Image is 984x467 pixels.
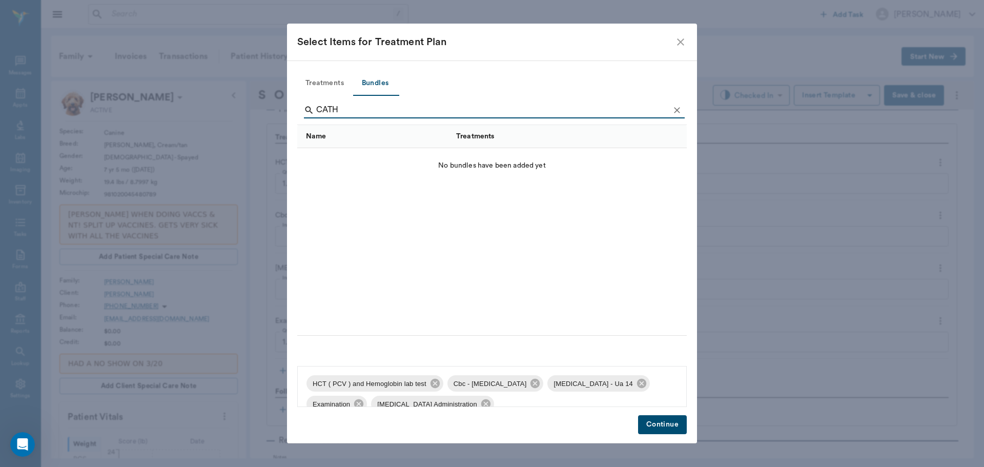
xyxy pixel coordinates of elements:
div: Examination [306,396,367,412]
span: Examination [306,399,356,410]
div: [MEDICAL_DATA] Administration [371,396,494,412]
div: Search [304,102,685,120]
span: [MEDICAL_DATA] - Ua 14 [547,379,639,389]
button: close [674,36,687,48]
div: [MEDICAL_DATA] - Ua 14 [547,375,650,392]
div: Treatments [451,125,656,148]
input: Find a treatment [316,102,669,118]
div: Treatments [456,122,495,151]
div: Name [306,122,326,151]
button: Continue [638,415,687,434]
div: Cbc - [MEDICAL_DATA] [447,375,544,392]
div: Name [297,125,451,148]
button: Bundles [352,71,398,96]
button: Treatments [297,71,352,96]
span: [MEDICAL_DATA] Administration [371,399,483,410]
iframe: Intercom live chat [10,432,35,457]
span: HCT ( PCV ) and Hemoglobin lab test [306,379,433,389]
div: Select Items for Treatment Plan [297,34,674,50]
button: Clear [669,103,685,118]
span: Cbc - [MEDICAL_DATA] [447,379,533,389]
div: HCT ( PCV ) and Hemoglobin lab test [306,375,443,392]
div: No bundles have been added yet [297,148,687,171]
